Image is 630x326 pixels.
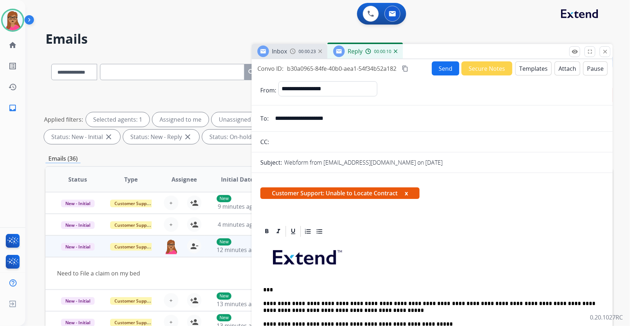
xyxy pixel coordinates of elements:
p: New [217,292,231,300]
h2: Emails [45,32,613,46]
div: Underline [288,226,299,237]
p: Webform from [EMAIL_ADDRESS][DOMAIN_NAME] on [DATE] [284,158,443,167]
p: New [217,314,231,321]
span: New - Initial [61,200,95,207]
div: Italic [273,226,284,237]
span: Assignee [171,175,197,184]
span: 13 minutes ago [217,300,258,308]
span: Inbox [272,47,287,55]
div: Status: On-hold – Internal [202,130,296,144]
span: + [169,199,173,207]
span: + [169,220,173,229]
mat-icon: person_add [190,199,199,207]
p: 0.20.1027RC [590,313,623,322]
mat-icon: history [8,83,17,91]
mat-icon: inbox [8,104,17,112]
button: x [405,189,408,197]
mat-icon: remove_red_eye [572,48,578,55]
p: New [217,238,231,245]
span: Customer Support [110,221,157,229]
button: + [164,196,178,210]
span: New - Initial [61,221,95,229]
span: Type [124,175,138,184]
div: Unassigned [212,112,258,127]
span: 00:00:10 [374,49,391,55]
button: Templates [515,61,552,75]
span: 12 minutes ago [217,246,258,254]
span: Customer Support [110,243,157,251]
p: Applied filters: [44,115,83,124]
mat-icon: list_alt [8,62,17,70]
p: Convo ID: [257,64,283,73]
span: + [169,296,173,305]
mat-icon: search [247,68,256,77]
img: avatar [3,10,23,30]
span: Customer Support [110,200,157,207]
button: + [164,293,178,308]
div: Selected agents: 1 [86,112,149,127]
div: Status: New - Initial [44,130,120,144]
mat-icon: fullscreen [587,48,593,55]
p: Emails (36) [45,154,81,163]
button: Attach [555,61,580,75]
mat-icon: person_add [190,220,199,229]
span: New - Initial [61,243,95,251]
span: New - Initial [61,297,95,305]
mat-icon: person_add [190,296,199,305]
span: 4 minutes ago [218,221,256,229]
mat-icon: close [602,48,608,55]
mat-icon: person_remove [190,242,199,251]
mat-icon: close [183,132,192,141]
div: Bullet List [314,226,325,237]
mat-icon: content_copy [402,65,408,72]
div: Assigned to me [152,112,209,127]
p: To: [260,114,269,123]
button: Secure Notes [461,61,512,75]
span: Status [68,175,87,184]
mat-icon: home [8,41,17,49]
span: Reply [348,47,362,55]
p: From: [260,86,276,95]
button: + [164,217,178,232]
mat-icon: close [104,132,113,141]
span: b30a0965-84fe-40b0-aea1-54f34b52a182 [287,65,396,73]
span: 9 minutes ago [218,203,256,210]
div: Need to File a claim on my bed [57,269,495,278]
button: Pause [583,61,608,75]
p: CC: [260,138,269,146]
button: Send [432,61,459,75]
span: 00:00:23 [299,49,316,55]
p: Subject: [260,158,282,167]
div: Bold [261,226,272,237]
p: New [217,195,231,202]
div: Status: New - Reply [123,130,199,144]
span: Customer Support [110,297,157,305]
span: Customer Support: Unable to Locate Contract [260,187,420,199]
img: agent-avatar [164,239,178,254]
div: Ordered List [303,226,313,237]
span: Initial Date [221,175,253,184]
